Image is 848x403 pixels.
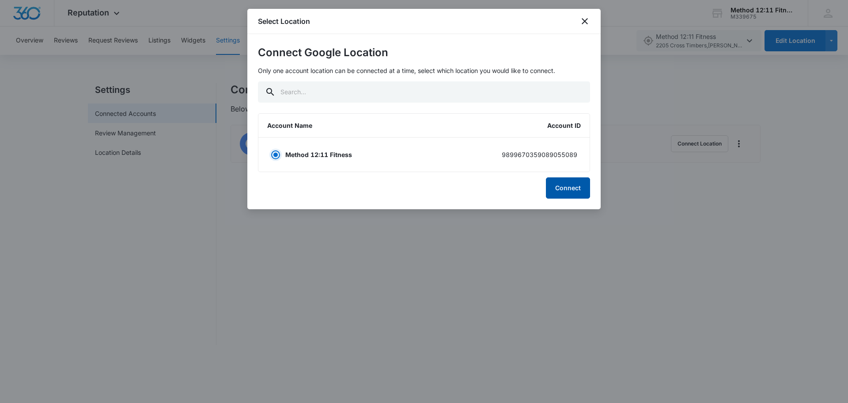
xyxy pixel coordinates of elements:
[502,150,577,159] p: 9899670359089055089
[258,45,590,61] h4: Connect Google Location
[258,66,590,75] p: Only one account location can be connected at a time, select which location you would like to con...
[258,81,590,103] input: Search...
[285,150,352,159] p: Method 12:11 Fitness
[267,121,312,130] p: Account Name
[579,16,590,27] button: close
[547,121,581,130] p: Account ID
[546,177,590,199] button: Connect
[258,16,310,27] h1: Select Location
